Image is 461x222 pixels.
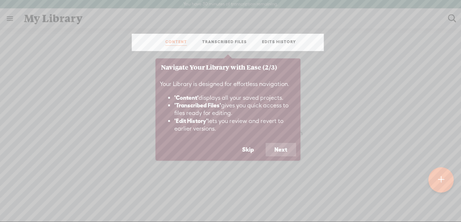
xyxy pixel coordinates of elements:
[174,102,296,117] li: gives you quick access to files ready for editing.
[174,117,296,133] li: lets you review and revert to earlier versions.
[174,94,199,101] b: 'Content'
[165,39,187,46] a: CONTENT
[155,76,300,143] div: Your Library is designed for effortless navigation.
[262,39,296,46] a: EDITS HISTORY
[202,39,247,46] a: TRANSCRIBED FILES
[174,118,208,124] b: 'Edit History'
[266,143,296,157] button: Next
[174,102,221,108] b: 'Transcribed Files'
[233,143,263,157] button: Skip
[161,64,295,71] h3: Navigate Your Library with Ease (2/3)
[174,94,296,102] li: displays all your saved projects.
